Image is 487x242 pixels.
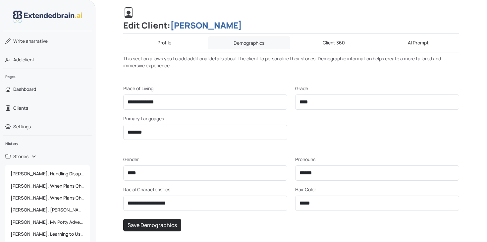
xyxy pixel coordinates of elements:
[8,180,87,192] span: [PERSON_NAME], When Plans Change Finding Fun Indoors
[13,153,28,160] span: Stories
[13,11,82,23] img: logo
[293,36,375,49] a: Client 360
[123,36,205,49] a: Profile
[123,156,139,163] label: Gender
[8,216,87,228] span: [PERSON_NAME], My Potty Adventure
[5,168,90,180] a: [PERSON_NAME], Handling Disappointment When Plans Change
[123,55,459,69] p: This section allows you to add additional details about the client to personalize their stories. ...
[13,38,28,44] span: Write a
[5,204,90,216] a: [PERSON_NAME], [PERSON_NAME] Potty Adventure
[13,123,31,130] span: Settings
[13,56,34,63] span: Add client
[295,85,308,92] label: Grade
[8,204,87,216] span: [PERSON_NAME], [PERSON_NAME] Potty Adventure
[123,115,164,122] label: Primary Languages
[8,168,87,180] span: [PERSON_NAME], Handling Disappointment When Plans Change
[5,192,90,204] a: [PERSON_NAME], When Plans Change Finding Fun Indoors
[13,105,28,111] span: Clients
[295,156,315,163] label: Pronouns
[208,36,290,49] a: Demographics
[5,180,90,192] a: [PERSON_NAME], When Plans Change Finding Fun Indoors
[123,186,170,193] label: Racial Characteristics
[5,216,90,228] a: [PERSON_NAME], My Potty Adventure
[123,85,153,92] label: Place of Living
[170,20,242,31] a: [PERSON_NAME]
[123,7,459,34] h2: Edit Client:
[295,186,316,193] label: Hair Color
[5,228,90,240] a: [PERSON_NAME], Learning to Use the Potty
[123,219,181,231] button: Save Demographics
[13,86,36,92] span: Dashboard
[13,38,48,44] span: narrative
[377,36,459,49] a: AI Prompt
[8,228,87,240] span: [PERSON_NAME], Learning to Use the Potty
[8,192,87,204] span: [PERSON_NAME], When Plans Change Finding Fun Indoors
